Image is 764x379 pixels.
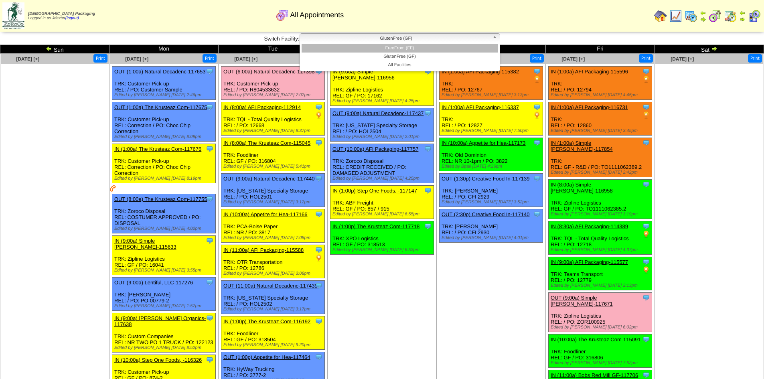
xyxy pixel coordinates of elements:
div: TRK: ABF Freight REL: GF / PO: 857 / 915 [330,186,434,219]
img: PO [642,75,650,83]
div: Edited by Bpali [DATE] 4:26pm [442,164,543,169]
img: calendarinout.gif [724,10,737,22]
div: TRK: Foodliner REL: GF / PO: 316804 [221,138,325,171]
a: IN (1:00a) The Krusteaz Com-117676 [114,146,201,152]
a: [DATE] [+] [234,56,257,62]
img: Tooltip [206,356,214,364]
a: OUT (1:00p) Appetite for Hea-117464 [223,354,310,360]
td: Fri [546,45,655,54]
span: [DATE] [+] [125,56,148,62]
img: arrowleft.gif [700,10,706,16]
div: Edited by [PERSON_NAME] [DATE] 2:13pm [551,283,652,288]
div: Edited by [PERSON_NAME] [DATE] 3:55pm [114,268,215,273]
div: TRK: REL: / PO: 12860 [549,102,652,136]
div: TRK: Customer Pick-up REL: Correction / PO: Choc Chip Correction [112,102,216,142]
img: arrowright.gif [739,16,746,22]
img: calendarall.gif [276,8,289,21]
span: Logged in as Jdexter [28,12,95,20]
div: Edited by [PERSON_NAME] [DATE] 9:20pm [223,343,324,347]
a: IN (8:00a) Simple [PERSON_NAME]-116958 [551,182,613,194]
div: TRK: Zipline Logistics REL: GF / PO: 17162 [330,67,434,106]
div: TRK: Customer Pick-up REL: / PO: R804533632 [221,67,325,100]
span: [DATE] [+] [671,56,694,62]
li: All Facilities [302,61,498,69]
div: TRK: TQL - Total Quality Logistics REL: / PO: 12668 [221,102,325,136]
div: TRK: Foodliner REL: GF / PO: 316806 [549,334,652,368]
img: calendarcustomer.gif [748,10,761,22]
button: Print [530,54,544,63]
div: Edited by [PERSON_NAME] [DATE] 2:42pm [551,170,652,175]
img: Customer has been contacted and delivery has been arranged [110,185,116,192]
img: home.gif [654,10,667,22]
div: TRK: XPO Logistics REL: GF / PO: 318513 [330,221,434,255]
img: Tooltip [642,222,650,230]
div: Edited by [PERSON_NAME] [DATE] 4:45pm [551,93,652,97]
div: TRK: [US_STATE] Specialty Storage REL: / PO: HOL2501 [221,174,325,207]
a: OUT (9:00a) Natural Decadenc-117437 [332,110,424,116]
a: OUT (6:00a) Natural Decadenc-117398 [223,69,314,75]
a: IN (1:00a) AFI Packaging-115382 [442,69,519,75]
a: IN (9:00a) [PERSON_NAME] Organics-117638 [114,315,206,327]
a: OUT (11:00a) Natural Decadenc-117439 [223,283,318,289]
div: Edited by [PERSON_NAME] [DATE] 6:02pm [551,325,652,330]
td: Sun [0,45,109,54]
span: GlutenFree (GF) [303,34,489,43]
img: arrowright.gif [700,16,706,22]
img: Tooltip [315,353,323,361]
div: TRK: OTR Transportation REL: / PO: 12786 [221,245,325,278]
img: Tooltip [424,186,432,195]
img: Tooltip [642,335,650,343]
img: Tooltip [424,145,432,153]
img: line_graph.gif [669,10,682,22]
div: Edited by [PERSON_NAME] [DATE] 3:12pm [223,200,324,205]
button: Print [203,54,217,63]
div: TRK: [PERSON_NAME] REL: / PO: CFI 2930 [440,209,543,243]
img: calendarprod.gif [685,10,697,22]
div: Edited by [PERSON_NAME] [DATE] 4:25pm [332,176,434,181]
img: Tooltip [206,314,214,322]
div: TRK: Zoroco Disposal REL: COSTUMER APPROVED / PO: DISPOSAL [112,194,216,233]
div: TRK: [PERSON_NAME] REL: / PO: PO-00779-2 [112,278,216,311]
div: TRK: REL: / PO: 12767 [440,67,543,100]
img: Tooltip [315,210,323,218]
img: PO [533,111,541,119]
td: Tue [219,45,328,54]
div: TRK: REL: GF - R&D / PO: TO1111062389.2 [549,138,652,177]
a: IN (10:00a) Step One Foods, -116326 [114,357,202,363]
button: Print [639,54,653,63]
div: TRK: [US_STATE] Specialty Storage REL: / PO: HOL2504 [330,108,434,142]
img: Tooltip [315,282,323,290]
div: TRK: [PERSON_NAME] REL: / PO: CFI 2929 [440,174,543,207]
div: Edited by [PERSON_NAME] [DATE] 2:46pm [114,93,215,97]
a: IN (8:00a) The Krusteaz Com-115045 [223,140,310,146]
li: FreeFrom (FF) [302,44,498,53]
div: TRK: Zipline Logistics REL: GF / PO: TO1111062385.2 [549,180,652,219]
img: Tooltip [642,258,650,266]
a: IN (10:00a) The Krusteaz Com-115091 [551,336,641,343]
div: Edited by [PERSON_NAME] [DATE] 8:37pm [223,128,324,133]
div: Edited by [PERSON_NAME] [DATE] 6:55pm [332,212,434,217]
a: OUT (8:00a) The Krusteaz Com-117755 [114,196,207,202]
div: TRK: Custom Companies REL: NR TWO PO 1 TRUCK / PO: 122123 [112,313,216,353]
img: arrowleft.gif [46,45,52,52]
div: TRK: Customer Pick-up REL: Correction / PO: Choc Chip Correction [112,144,216,183]
a: IN (1:00p) The Krusteaz Com-117718 [332,223,419,229]
a: OUT (2:30p) Creative Food In-117140 [442,211,529,217]
a: IN (1:00a) AFI Packaging-116731 [551,104,628,110]
a: OUT (10:00a) AFI Packaging-117757 [332,146,418,152]
div: TRK: Zoroco Disposal REL: CREDIT RECEIVED / PO: DAMAGED ADJUSTMENT [330,144,434,183]
a: OUT (9:00a) Lentiful, LLC-117276 [114,280,193,286]
div: Edited by [PERSON_NAME] [DATE] 7:50pm [442,128,543,133]
img: Tooltip [206,195,214,203]
div: TRK: Customer Pick-up REL: / PO: Customer Sample [112,67,216,100]
img: Tooltip [533,174,541,182]
img: Tooltip [533,103,541,111]
a: OUT (9:00a) Simple [PERSON_NAME]-117671 [551,295,613,307]
div: Edited by [PERSON_NAME] [DATE] 3:45pm [551,128,652,133]
a: IN (8:00a) AFI Packaging-112914 [223,104,301,110]
img: Tooltip [206,278,214,286]
img: calendarblend.gif [709,10,721,22]
div: Edited by [PERSON_NAME] [DATE] 1:57pm [114,304,215,308]
img: Tooltip [315,317,323,325]
a: IN (11:00a) Bobs Red Mill GF-117706 [551,372,638,378]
